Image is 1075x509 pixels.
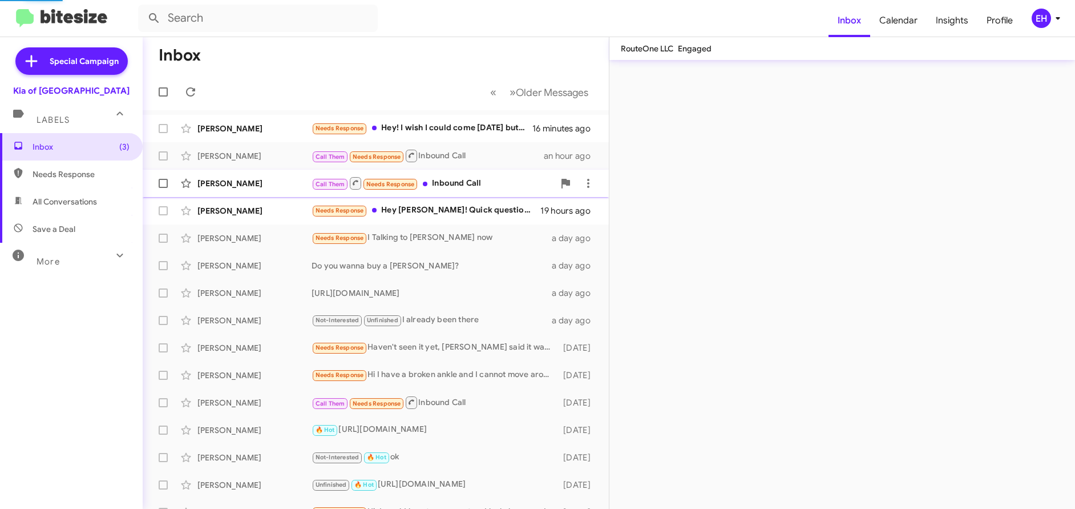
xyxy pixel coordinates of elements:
span: Engaged [678,43,712,54]
div: [PERSON_NAME] [197,342,312,354]
div: a day ago [552,233,600,244]
nav: Page navigation example [484,81,595,104]
div: [PERSON_NAME] [197,123,312,134]
span: Save a Deal [33,223,75,235]
span: Not-Interested [316,454,359,461]
div: [DATE] [558,424,600,436]
div: [PERSON_NAME] [197,479,312,491]
a: Profile [977,4,1022,37]
div: [URL][DOMAIN_NAME] [312,423,558,436]
span: 🔥 Hot [354,481,374,488]
div: [PERSON_NAME] [197,205,312,217]
span: All Conversations [33,196,97,207]
div: Haven't seen it yet, [PERSON_NAME] said it wasn't here when I spoke to him earlier [312,341,558,354]
a: Special Campaign [15,47,128,75]
span: 🔥 Hot [316,426,335,434]
div: [DATE] [558,342,600,354]
div: EH [1032,9,1051,28]
span: » [510,85,516,99]
div: [PERSON_NAME] [197,178,312,189]
div: [PERSON_NAME] [197,287,312,299]
div: Inbound Call [312,176,554,190]
span: 🔥 Hot [367,454,386,461]
span: Call Them [316,400,345,407]
span: Needs Response [316,371,364,379]
span: Labels [37,115,70,125]
input: Search [138,5,378,32]
span: Needs Response [316,207,364,214]
span: Special Campaign [50,55,119,67]
span: (3) [119,141,130,153]
div: [URL][DOMAIN_NAME] [312,478,558,491]
a: Calendar [870,4,927,37]
div: Inbound Call [312,149,544,163]
div: a day ago [552,287,600,299]
div: [PERSON_NAME] [197,315,312,326]
div: [PERSON_NAME] [197,370,312,381]
div: Do you wanna buy a [PERSON_NAME]? [312,260,552,271]
div: [PERSON_NAME] [197,452,312,463]
div: Hi I have a broken ankle and I cannot move around much if you provide me your best out the door p... [312,368,558,382]
span: « [490,85,496,99]
h1: Inbox [159,46,201,65]
span: Unfinished [367,316,398,324]
div: I Talking to [PERSON_NAME] now [312,231,552,245]
div: [PERSON_NAME] [197,150,312,162]
div: an hour ago [544,150,600,162]
span: Unfinished [316,481,347,488]
div: a day ago [552,315,600,326]
span: Call Them [316,153,345,161]
button: Next [503,81,595,104]
span: More [37,256,60,267]
div: 16 minutes ago [532,123,600,134]
div: Inbound Call [312,395,558,410]
span: Inbox [33,141,130,153]
span: Call Them [316,181,345,188]
div: [URL][DOMAIN_NAME] [312,287,552,299]
div: Hey! I wish I could come [DATE] but not possible. Have to help my dad. He only two days post op a... [312,122,532,135]
div: a day ago [552,260,600,271]
div: Hey [PERSON_NAME]! Quick question, the new EV6 final price shown on your website is with 0apr? [312,204,540,217]
span: Needs Response [316,344,364,351]
button: Previous [483,81,503,104]
button: EH [1022,9,1062,28]
span: Not-Interested [316,316,359,324]
span: RouteOne LLC [621,43,673,54]
span: Needs Response [33,169,130,180]
span: Older Messages [516,86,588,99]
div: ok [312,451,558,464]
div: [DATE] [558,479,600,491]
div: [PERSON_NAME] [197,397,312,408]
div: [DATE] [558,452,600,463]
div: [PERSON_NAME] [197,260,312,271]
span: Needs Response [353,153,401,161]
span: Needs Response [316,125,364,132]
div: Kia of [GEOGRAPHIC_DATA] [13,85,130,97]
div: [DATE] [558,370,600,381]
div: [DATE] [558,397,600,408]
span: Needs Response [366,181,415,188]
div: [PERSON_NAME] [197,233,312,244]
a: Inbox [829,4,870,37]
span: Needs Response [316,234,364,242]
div: 19 hours ago [540,205,600,217]
div: [PERSON_NAME] [197,424,312,436]
div: I already been there [312,314,552,327]
a: Insights [927,4,977,37]
span: Needs Response [353,400,401,407]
